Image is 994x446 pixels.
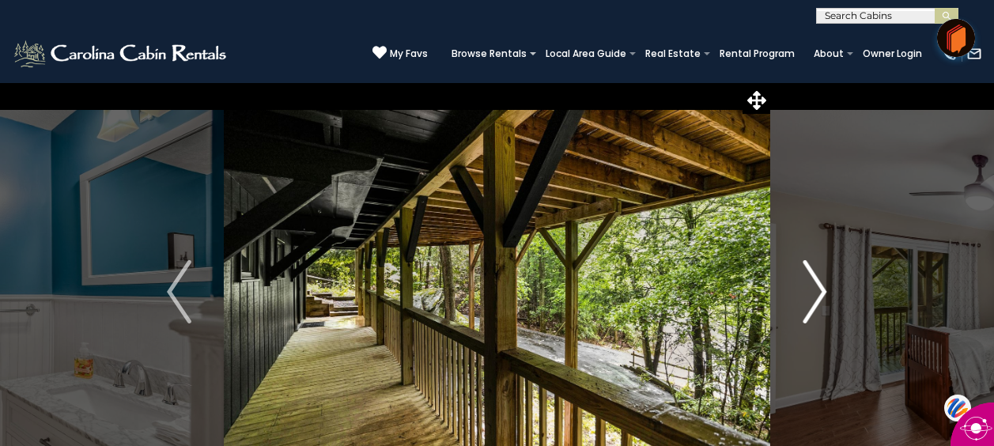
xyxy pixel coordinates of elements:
[12,38,231,70] img: White-1-2.png
[372,45,428,62] a: My Favs
[167,260,191,323] img: arrow
[712,43,803,65] a: Rental Program
[390,47,428,61] span: My Favs
[444,43,535,65] a: Browse Rentals
[637,43,709,65] a: Real Estate
[855,43,930,65] a: Owner Login
[538,43,634,65] a: Local Area Guide
[806,43,852,65] a: About
[803,260,826,323] img: arrow
[944,393,971,422] img: svg+xml;base64,PHN2ZyB3aWR0aD0iNDQiIGhlaWdodD0iNDQiIHZpZXdCb3g9IjAgMCA0NCA0NCIgZmlsbD0ibm9uZSIgeG...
